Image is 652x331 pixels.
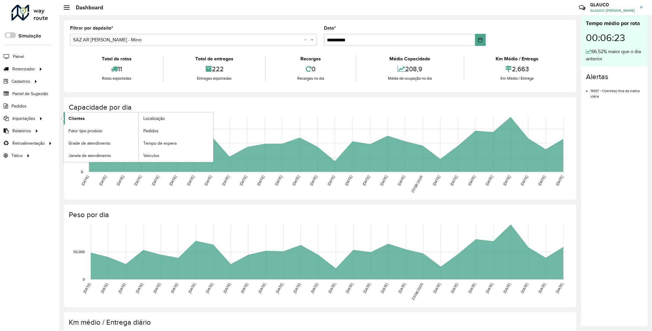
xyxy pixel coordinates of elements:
[432,175,441,186] text: [DATE]
[275,282,284,294] text: [DATE]
[64,149,138,162] a: Janela de atendimento
[98,175,107,186] text: [DATE]
[466,55,569,63] div: Km Médio / Entrega
[379,175,388,186] text: [DATE]
[12,66,35,72] span: Roteirizador
[590,2,635,8] h3: GLAUCO
[69,210,570,219] h4: Peso por dia
[309,175,318,186] text: [DATE]
[433,282,441,294] text: [DATE]
[520,175,529,186] text: [DATE]
[205,282,214,294] text: [DATE]
[12,128,31,134] span: Relatórios
[117,282,126,294] text: [DATE]
[267,55,354,63] div: Recargas
[100,282,109,294] text: [DATE]
[69,140,110,146] span: Grade de atendimento
[304,36,309,43] span: Clear all
[139,112,213,124] a: Localização
[64,137,138,149] a: Grade de atendimento
[267,76,354,82] div: Recargas no dia
[467,175,476,186] text: [DATE]
[466,76,569,82] div: Km Médio / Entrega
[187,282,196,294] text: [DATE]
[139,149,213,162] a: Veículos
[81,170,83,174] text: 0
[143,140,177,146] span: Tempo de espera
[11,103,27,109] span: Pedidos
[186,175,195,186] text: [DATE]
[221,175,230,186] text: [DATE]
[72,76,161,82] div: Rotas exportadas
[358,55,462,63] div: Média Capacidade
[292,282,301,294] text: [DATE]
[555,175,564,186] text: [DATE]
[73,250,85,254] text: 50,000
[70,4,103,11] h2: Dashboard
[362,175,370,186] text: [DATE]
[397,175,406,186] text: [DATE]
[358,63,462,76] div: 208,9
[12,115,35,122] span: Importações
[411,282,424,301] text: 23/08/2025
[410,175,423,194] text: 23/08/2025
[538,282,546,294] text: [DATE]
[165,76,263,82] div: Entregas exportadas
[139,137,213,149] a: Tempo de espera
[450,282,459,294] text: [DATE]
[590,84,643,99] li: 19107 - Cliente(s) fora da malha viária
[586,19,643,27] div: Tempo médio por rota
[64,125,138,137] a: Fator tipo produto
[466,63,569,76] div: 2,663
[239,175,248,186] text: [DATE]
[503,282,511,294] text: [DATE]
[83,277,85,281] text: 0
[324,24,336,32] label: Data
[72,63,161,76] div: 11
[485,175,494,186] text: [DATE]
[13,53,24,60] span: Painel
[139,125,213,137] a: Pedidos
[292,175,300,186] text: [DATE]
[328,282,336,294] text: [DATE]
[468,282,476,294] text: [DATE]
[18,32,41,40] label: Simulação
[380,282,389,294] text: [DATE]
[274,175,283,186] text: [DATE]
[576,1,589,14] a: Contato Rápido
[267,63,354,76] div: 0
[345,282,354,294] text: [DATE]
[537,175,546,186] text: [DATE]
[168,175,177,186] text: [DATE]
[165,63,263,76] div: 222
[151,175,160,186] text: [DATE]
[143,128,158,134] span: Pedidos
[135,282,144,294] text: [DATE]
[586,27,643,48] div: 00:06:23
[12,91,48,97] span: Painel de Sugestão
[69,128,102,134] span: Fator tipo produto
[69,153,111,159] span: Janela de atendimento
[240,282,249,294] text: [DATE]
[586,72,643,81] h4: Alertas
[165,55,263,63] div: Total de entregas
[143,115,165,122] span: Localização
[133,175,142,186] text: [DATE]
[502,175,511,186] text: [DATE]
[590,8,635,13] span: GLAUCO [PERSON_NAME]
[82,282,91,294] text: [DATE]
[152,282,161,294] text: [DATE]
[12,140,45,146] span: Retroalimentação
[327,175,335,186] text: [DATE]
[398,282,406,294] text: [DATE]
[358,76,462,82] div: Média de ocupação no dia
[363,282,371,294] text: [DATE]
[344,175,353,186] text: [DATE]
[257,282,266,294] text: [DATE]
[81,175,89,186] text: [DATE]
[555,282,564,294] text: [DATE]
[69,103,570,112] h4: Capacidade por dia
[310,282,319,294] text: [DATE]
[11,78,30,85] span: Cadastros
[69,318,570,327] h4: Km médio / Entrega diário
